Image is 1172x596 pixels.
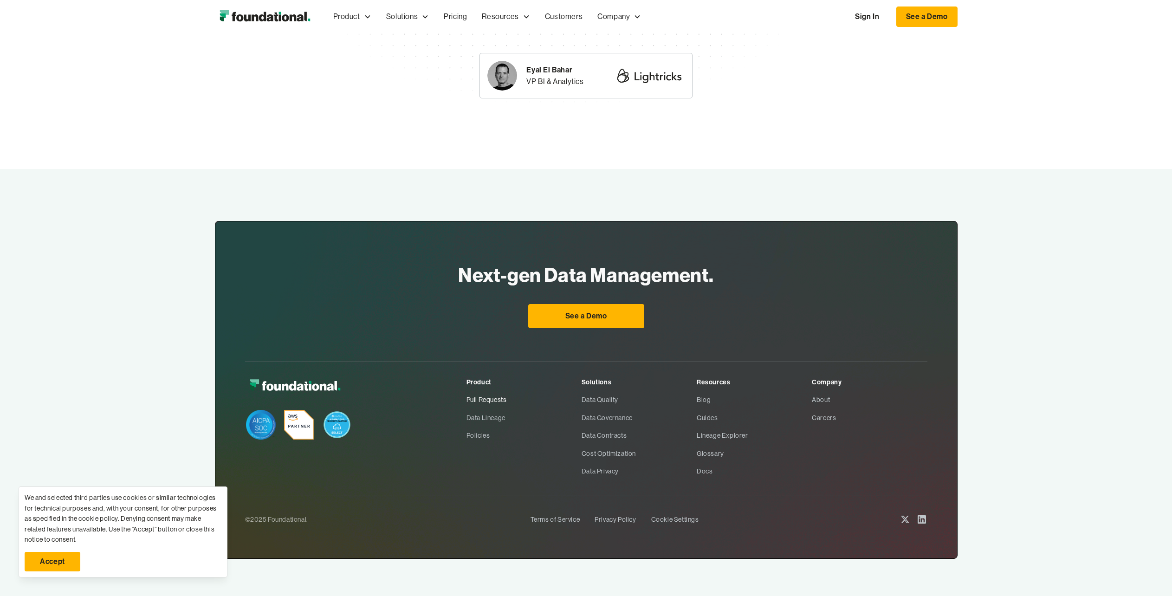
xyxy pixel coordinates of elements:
a: Customers [537,1,590,32]
div: Company [812,377,927,387]
div: Solutions [386,11,418,23]
div: Solutions [379,1,436,32]
a: Data Privacy [582,462,697,480]
a: Data Contracts [582,427,697,444]
div: Resources [482,11,518,23]
img: Foundational Logo [215,7,315,26]
div: Company [597,11,630,23]
a: Blog [697,391,812,408]
a: See a Demo [896,6,958,27]
a: Docs [697,462,812,480]
img: SOC Badge [246,410,276,440]
a: About [812,391,927,408]
div: Product [326,1,379,32]
div: Company [590,1,648,32]
a: Lineage Explorer [697,427,812,444]
div: ©2025 Foundational. [245,514,523,525]
a: Pricing [436,1,474,32]
a: Careers [812,409,927,427]
img: Foundational Logo White [245,377,345,395]
a: home [215,7,315,26]
div: Eyal El Bahar [526,64,583,76]
div: Product [333,11,360,23]
a: Glossary [697,445,812,462]
div: Product [466,377,582,387]
a: Terms of Service [531,511,580,528]
h2: Next-gen Data Management. [458,260,714,289]
a: See a Demo [528,304,644,328]
a: Data Quality [582,391,697,408]
iframe: Chat Widget [1005,488,1172,596]
a: Data Governance [582,409,697,427]
div: Resources [697,377,812,387]
a: Guides [697,409,812,427]
a: Policies [466,427,582,444]
div: We and selected third parties use cookies or similar technologies for technical purposes and, wit... [25,492,221,544]
a: Data Lineage [466,409,582,427]
a: Cookie Settings [651,511,699,528]
a: Privacy Policy [595,511,636,528]
img: Lightricks Logo [614,63,685,89]
a: Sign In [846,7,888,26]
img: Eyal El Bahar Photo [487,61,517,91]
a: Pull Requests [466,391,582,408]
a: Cost Optimization [582,445,697,462]
div: Solutions [582,377,697,387]
div: VP BI & Analytics [526,76,583,88]
div: Resources [474,1,537,32]
a: Accept [25,552,80,571]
